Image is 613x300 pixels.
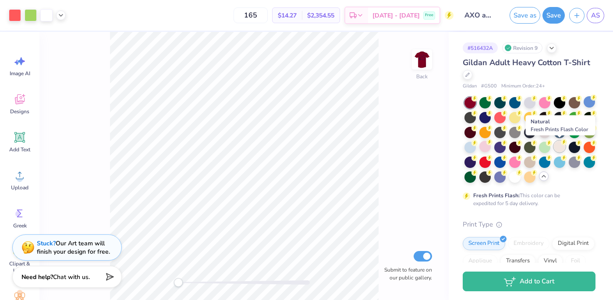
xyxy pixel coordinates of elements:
div: Back [416,73,428,80]
span: Gildan Adult Heavy Cotton T-Shirt [463,57,590,68]
input: Untitled Design [458,7,501,24]
div: Applique [463,255,498,268]
span: Free [425,12,433,18]
span: AS [591,10,600,21]
strong: Fresh Prints Flash: [473,192,520,199]
div: Transfers [500,255,535,268]
strong: Stuck? [37,239,56,248]
span: # G500 [481,83,497,90]
span: $14.27 [278,11,297,20]
span: Minimum Order: 24 + [501,83,545,90]
div: Natural [526,115,595,136]
a: AS [587,8,604,23]
div: Revision 9 [502,42,542,53]
div: Foil [565,255,586,268]
div: This color can be expedited for 5 day delivery. [473,192,581,207]
label: Submit to feature on our public gallery. [379,266,432,282]
span: [DATE] - [DATE] [372,11,420,20]
span: Upload [11,184,28,191]
button: Save as [510,7,540,24]
div: Vinyl [538,255,563,268]
span: Add Text [9,146,30,153]
span: Clipart & logos [5,260,34,274]
div: # 516432A [463,42,498,53]
div: Accessibility label [174,278,183,287]
button: Add to Cart [463,272,595,291]
img: Back [413,51,431,68]
div: Our Art team will finish your design for free. [37,239,110,256]
span: Designs [10,108,29,115]
input: – – [234,7,268,23]
span: $2,354.55 [307,11,334,20]
span: Fresh Prints Flash Color [531,126,588,133]
div: Screen Print [463,237,505,250]
div: Digital Print [552,237,595,250]
span: Gildan [463,83,477,90]
button: Save [542,7,565,24]
div: Print Type [463,220,595,230]
div: Embroidery [508,237,549,250]
span: Greek [13,222,27,229]
span: Chat with us. [53,273,90,281]
span: Image AI [10,70,30,77]
strong: Need help? [21,273,53,281]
